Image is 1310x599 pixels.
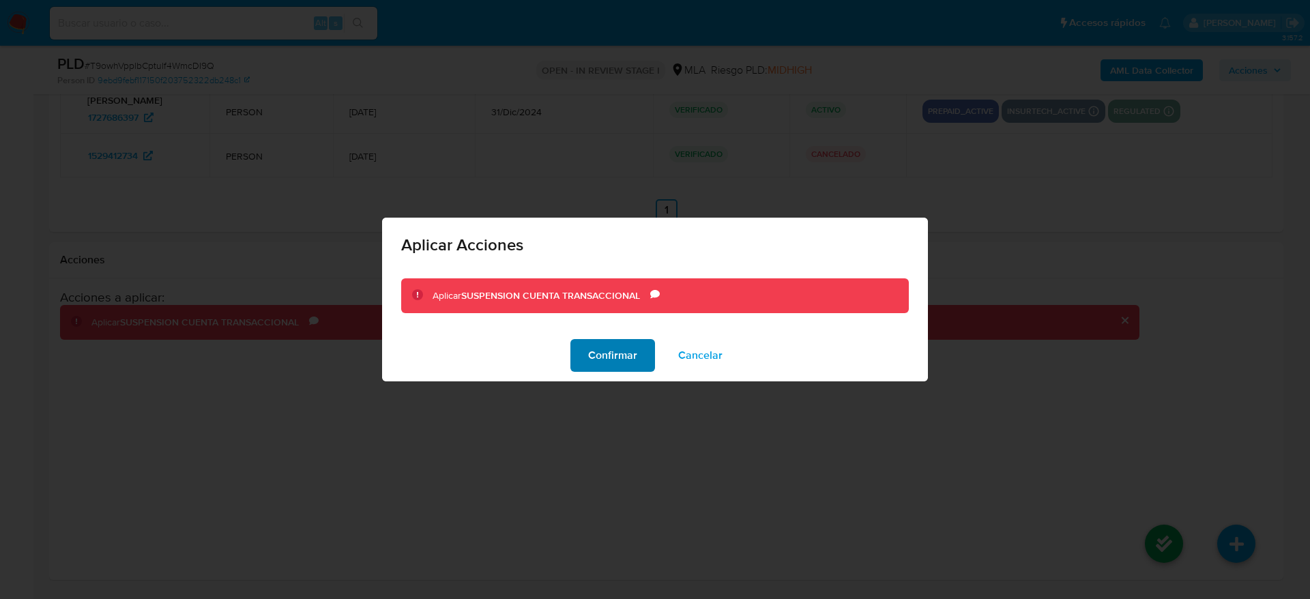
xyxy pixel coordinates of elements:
div: Aplicar [433,289,650,303]
span: Aplicar Acciones [401,237,909,253]
span: Cancelar [678,340,723,370]
button: Confirmar [570,339,655,372]
span: Confirmar [588,340,637,370]
b: SUSPENSION CUENTA TRANSACCIONAL [461,289,640,302]
button: Cancelar [660,339,740,372]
